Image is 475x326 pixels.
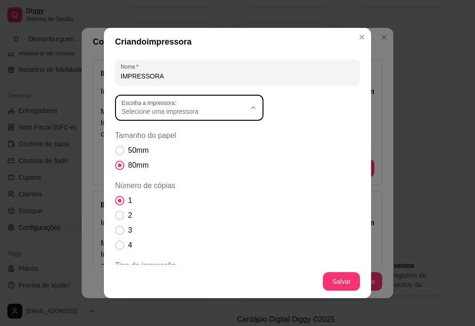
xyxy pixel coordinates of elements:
input: Nome [121,72,354,81]
header: Criando impressora [104,28,371,56]
div: Número de cópias [115,180,360,251]
div: Tipo de impressão [115,260,360,301]
button: Close [354,30,369,45]
span: Tipo de impressão [115,260,360,271]
span: 4 [128,240,132,251]
button: Salvar [323,272,360,291]
span: 3 [128,225,132,236]
label: Escolha a impressora: [122,99,180,107]
span: Selecione uma impressora [122,107,246,116]
label: Nome [121,63,141,71]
